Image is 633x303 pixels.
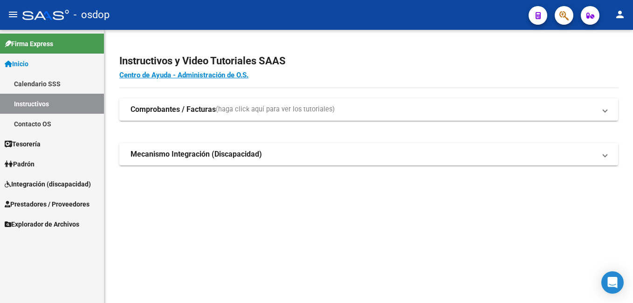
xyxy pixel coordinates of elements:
strong: Comprobantes / Facturas [131,104,216,115]
span: (haga click aquí para ver los tutoriales) [216,104,335,115]
span: Tesorería [5,139,41,149]
span: Padrón [5,159,34,169]
span: - osdop [74,5,110,25]
span: Explorador de Archivos [5,219,79,229]
h2: Instructivos y Video Tutoriales SAAS [119,52,618,70]
a: Centro de Ayuda - Administración de O.S. [119,71,248,79]
div: Open Intercom Messenger [601,271,624,294]
span: Inicio [5,59,28,69]
mat-icon: person [614,9,626,20]
span: Integración (discapacidad) [5,179,91,189]
strong: Mecanismo Integración (Discapacidad) [131,149,262,159]
span: Firma Express [5,39,53,49]
span: Prestadores / Proveedores [5,199,89,209]
mat-expansion-panel-header: Mecanismo Integración (Discapacidad) [119,143,618,165]
mat-expansion-panel-header: Comprobantes / Facturas(haga click aquí para ver los tutoriales) [119,98,618,121]
mat-icon: menu [7,9,19,20]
